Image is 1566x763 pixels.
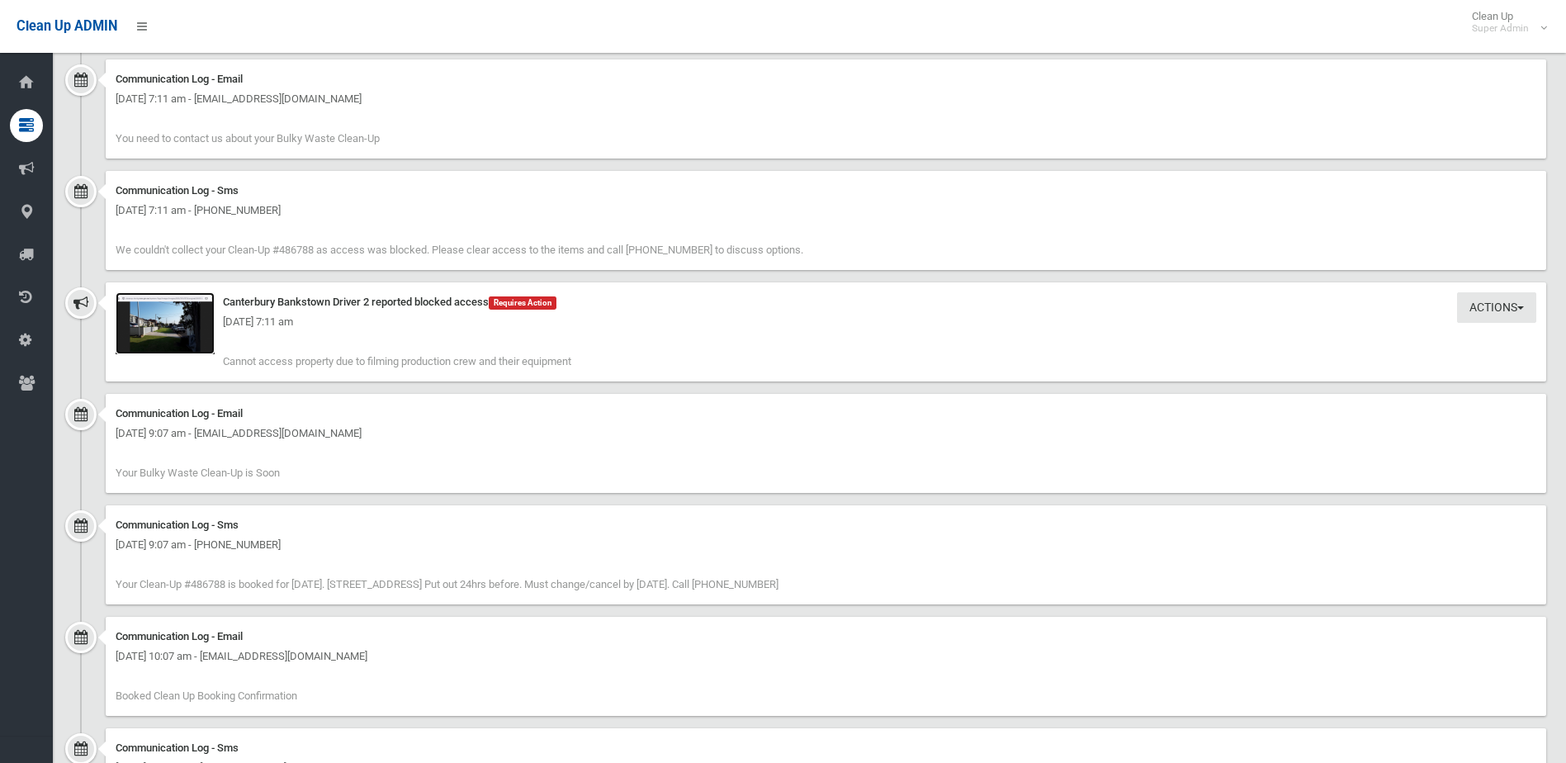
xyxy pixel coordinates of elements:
[116,89,1536,109] div: [DATE] 7:11 am - [EMAIL_ADDRESS][DOMAIN_NAME]
[116,244,803,256] span: We couldn't collect your Clean-Up #486788 as access was blocked. Please clear access to the items...
[116,404,1536,424] div: Communication Log - Email
[223,355,571,367] span: Cannot access property due to filming production crew and their equipment
[116,181,1536,201] div: Communication Log - Sms
[17,18,117,34] span: Clean Up ADMIN
[489,296,556,310] span: Requires Action
[116,738,1536,758] div: Communication Log - Sms
[1472,22,1529,35] small: Super Admin
[116,292,215,354] img: Screenshot_20250930-071017_Firefox.jpg
[116,535,1536,555] div: [DATE] 9:07 am - [PHONE_NUMBER]
[116,515,1536,535] div: Communication Log - Sms
[1457,292,1536,323] button: Actions
[116,69,1536,89] div: Communication Log - Email
[116,292,1536,312] div: Canterbury Bankstown Driver 2 reported blocked access
[116,424,1536,443] div: [DATE] 9:07 am - [EMAIL_ADDRESS][DOMAIN_NAME]
[116,647,1536,666] div: [DATE] 10:07 am - [EMAIL_ADDRESS][DOMAIN_NAME]
[116,132,380,145] span: You need to contact us about your Bulky Waste Clean-Up
[116,467,280,479] span: Your Bulky Waste Clean-Up is Soon
[116,578,778,590] span: Your Clean-Up #486788 is booked for [DATE]. [STREET_ADDRESS] Put out 24hrs before. Must change/ca...
[1464,10,1545,35] span: Clean Up
[116,627,1536,647] div: Communication Log - Email
[116,312,1536,332] div: [DATE] 7:11 am
[116,690,297,702] span: Booked Clean Up Booking Confirmation
[116,201,1536,220] div: [DATE] 7:11 am - [PHONE_NUMBER]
